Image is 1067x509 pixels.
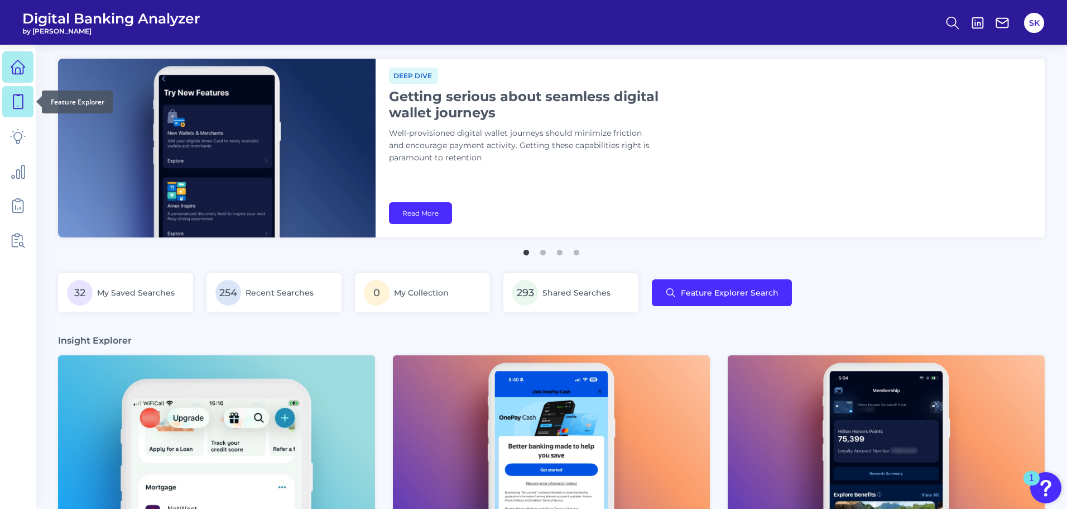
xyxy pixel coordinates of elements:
[1024,13,1044,33] button: SK
[364,280,390,306] span: 0
[512,280,538,306] span: 293
[652,279,792,306] button: Feature Explorer Search
[389,202,452,224] a: Read More
[355,273,490,312] a: 0My Collection
[58,335,132,346] h3: Insight Explorer
[67,280,93,306] span: 32
[58,59,376,237] img: bannerImg
[681,288,778,297] span: Feature Explorer Search
[1030,472,1061,503] button: Open Resource Center, 1 new notification
[521,244,532,255] button: 1
[394,288,449,298] span: My Collection
[503,273,638,312] a: 293Shared Searches
[97,288,175,298] span: My Saved Searches
[542,288,611,298] span: Shared Searches
[571,244,582,255] button: 4
[389,68,438,84] span: Deep dive
[537,244,549,255] button: 2
[215,280,241,306] span: 254
[246,288,314,298] span: Recent Searches
[389,127,668,164] p: Well-provisioned digital wallet journeys should minimize friction and encourage payment activity....
[42,91,113,113] div: Feature Explorer
[58,273,193,312] a: 32My Saved Searches
[206,273,342,312] a: 254Recent Searches
[389,88,668,121] h1: Getting serious about seamless digital wallet journeys
[1029,478,1034,493] div: 1
[554,244,565,255] button: 3
[22,27,200,35] span: by [PERSON_NAME]
[389,70,438,80] a: Deep dive
[22,10,200,27] span: Digital Banking Analyzer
